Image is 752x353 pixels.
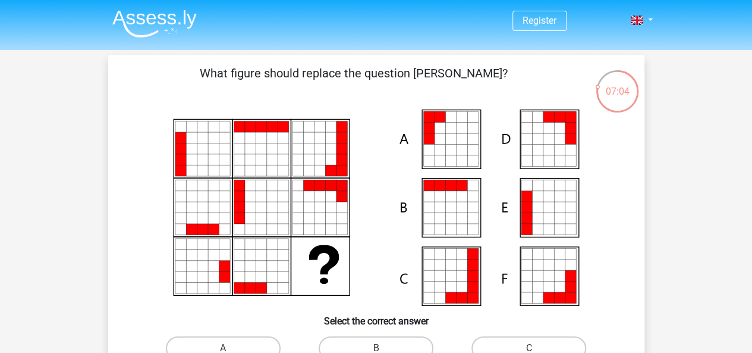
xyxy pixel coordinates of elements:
[595,69,640,99] div: 07:04
[127,64,581,100] p: What figure should replace the question [PERSON_NAME]?
[112,10,197,38] img: Assessly
[523,15,556,26] a: Register
[127,306,625,327] h6: Select the correct answer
